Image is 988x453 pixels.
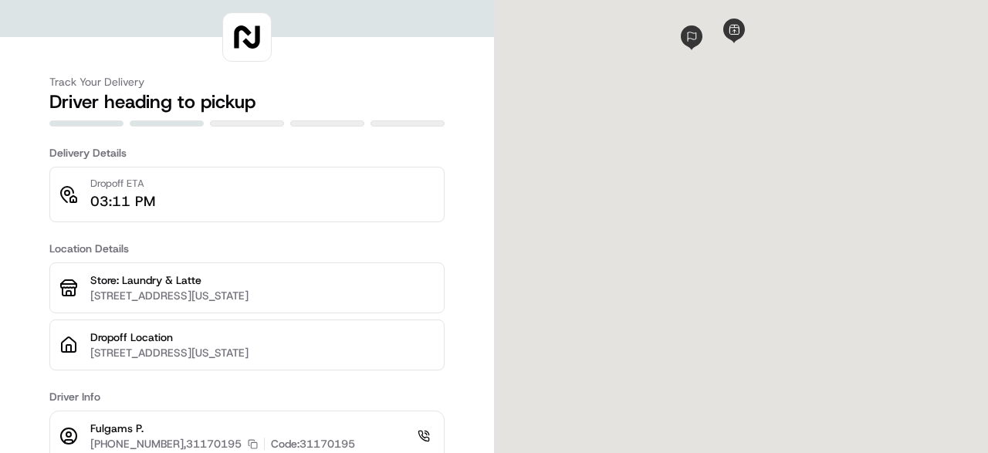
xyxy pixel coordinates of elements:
[90,177,155,191] p: Dropoff ETA
[90,330,435,345] p: Dropoff Location
[90,288,435,303] p: [STREET_ADDRESS][US_STATE]
[49,145,445,161] h3: Delivery Details
[49,389,445,404] h3: Driver Info
[90,191,155,212] p: 03:11 PM
[90,436,242,451] p: [PHONE_NUMBER],31170195
[49,241,445,256] h3: Location Details
[90,345,435,360] p: [STREET_ADDRESS][US_STATE]
[90,421,355,436] p: Fulgams P.
[271,436,355,451] p: Code: 31170195
[49,74,445,90] h3: Track Your Delivery
[90,272,435,288] p: Store: Laundry & Latte
[49,90,445,114] h2: Driver heading to pickup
